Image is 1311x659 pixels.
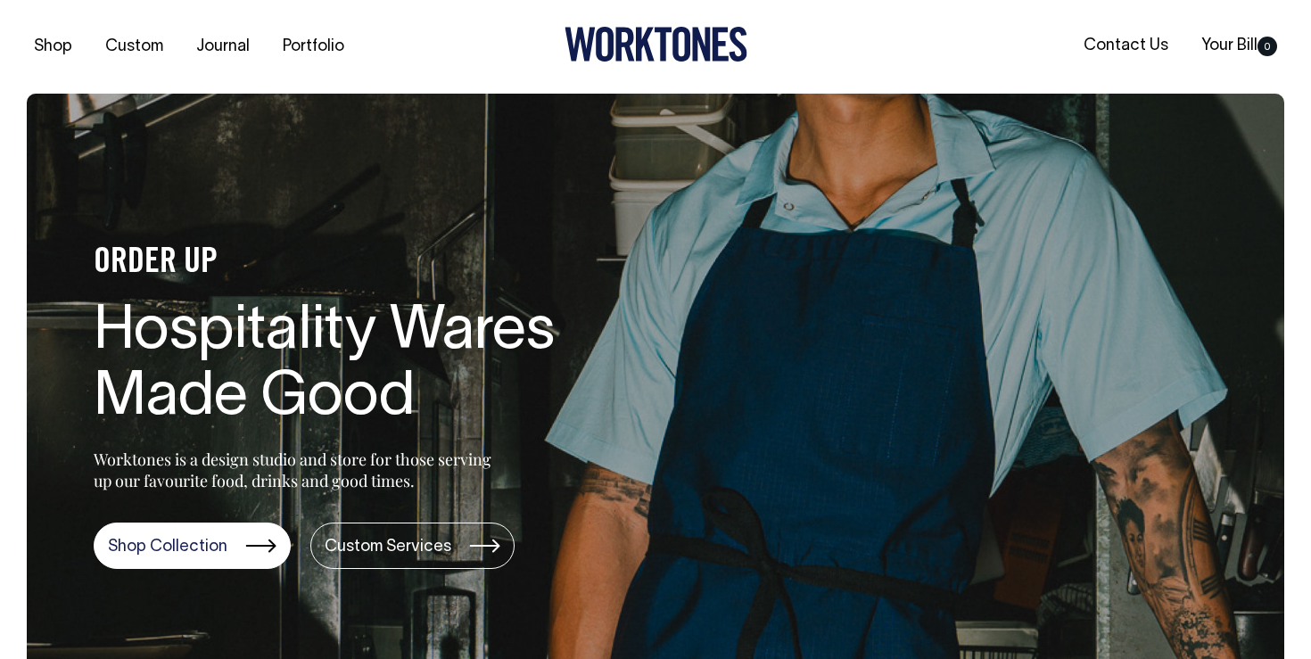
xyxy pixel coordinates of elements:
[189,32,257,62] a: Journal
[94,523,291,569] a: Shop Collection
[1257,37,1277,56] span: 0
[94,449,499,491] p: Worktones is a design studio and store for those serving up our favourite food, drinks and good t...
[1194,31,1284,61] a: Your Bill0
[1076,31,1175,61] a: Contact Us
[276,32,351,62] a: Portfolio
[310,523,515,569] a: Custom Services
[98,32,170,62] a: Custom
[27,32,79,62] a: Shop
[94,244,664,282] h4: ORDER UP
[94,300,664,433] h1: Hospitality Wares Made Good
